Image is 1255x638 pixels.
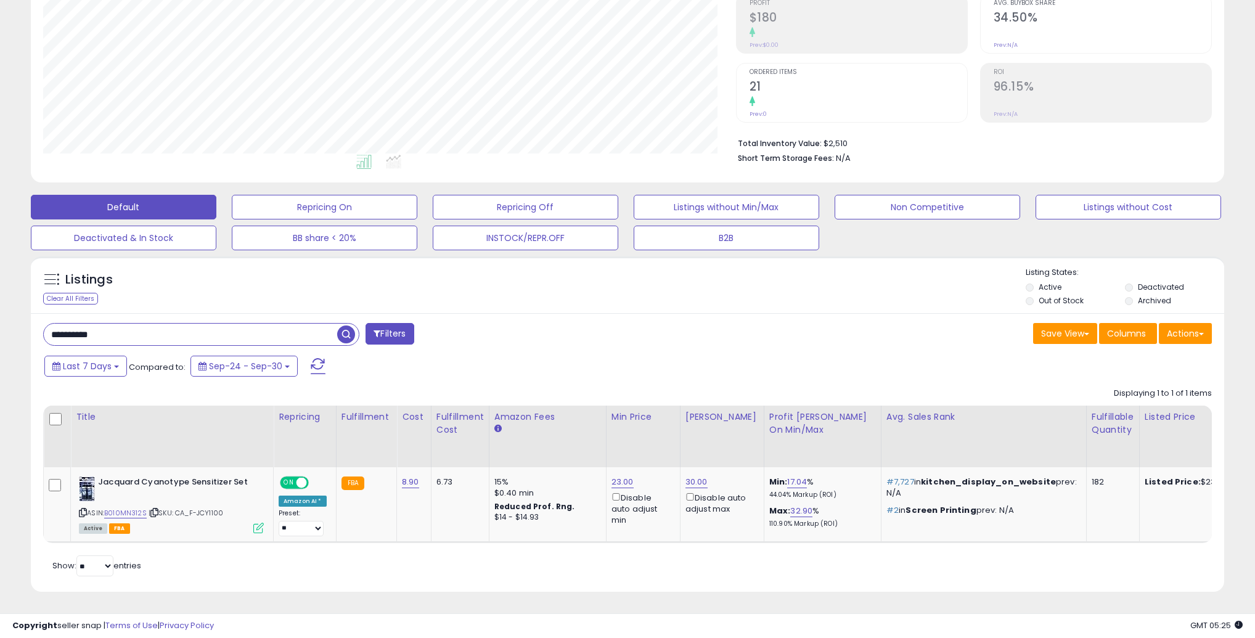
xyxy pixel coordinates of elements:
span: Compared to: [129,361,186,373]
span: 2025-10-8 05:25 GMT [1190,620,1243,631]
div: Title [76,411,268,423]
div: Profit [PERSON_NAME] on Min/Max [769,411,876,436]
li: $2,510 [738,135,1203,150]
button: Last 7 Days [44,356,127,377]
div: 15% [494,476,597,488]
div: Repricing [279,411,331,423]
p: Listing States: [1026,267,1224,279]
small: Amazon Fees. [494,423,502,435]
span: ON [281,477,296,488]
div: Listed Price [1145,411,1251,423]
div: $0.40 min [494,488,597,499]
label: Out of Stock [1039,295,1084,306]
div: Disable auto adjust max [685,491,754,515]
img: 517OO8h0yNL._SL40_.jpg [79,476,95,501]
b: Listed Price: [1145,476,1201,488]
button: Non Competitive [835,195,1020,219]
div: 182 [1092,476,1130,488]
button: INSTOCK/REPR.OFF [433,226,618,250]
div: % [769,476,872,499]
a: 30.00 [685,476,708,488]
div: Disable auto adjust min [611,491,671,526]
strong: Copyright [12,620,57,631]
div: $14 - $14.93 [494,512,597,523]
span: All listings currently available for purchase on Amazon [79,523,107,534]
p: 44.04% Markup (ROI) [769,491,872,499]
div: $23.94 [1145,476,1247,488]
button: Actions [1159,323,1212,344]
button: B2B [634,226,819,250]
button: Sep-24 - Sep-30 [190,356,298,377]
label: Active [1039,282,1061,292]
h2: $180 [750,10,967,27]
div: Preset: [279,509,327,537]
span: Show: entries [52,560,141,571]
div: ASIN: [79,476,264,533]
span: ROI [994,69,1211,76]
button: Filters [366,323,414,345]
small: Prev: 0 [750,110,767,118]
h5: Listings [65,271,113,288]
label: Archived [1138,295,1171,306]
button: Listings without Cost [1036,195,1221,219]
a: 8.90 [402,476,419,488]
span: #7,727 [886,476,914,488]
span: kitchen_display_on_website [921,476,1056,488]
span: Screen Printing [905,504,976,516]
b: Min: [769,476,788,488]
span: #2 [886,504,899,516]
div: Displaying 1 to 1 of 1 items [1114,388,1212,399]
div: Fulfillment Cost [436,411,484,436]
th: The percentage added to the cost of goods (COGS) that forms the calculator for Min & Max prices. [764,406,881,467]
small: Prev: N/A [994,41,1018,49]
button: Repricing On [232,195,417,219]
small: Prev: N/A [994,110,1018,118]
p: in prev: N/A [886,505,1077,516]
div: Fulfillable Quantity [1092,411,1134,436]
a: Terms of Use [105,620,158,631]
a: B010MN312S [104,508,147,518]
div: Clear All Filters [43,293,98,305]
button: Default [31,195,216,219]
p: 110.90% Markup (ROI) [769,520,872,528]
span: Last 7 Days [63,360,112,372]
b: Jacquard Cyanotype Sensitizer Set [98,476,248,491]
button: Deactivated & In Stock [31,226,216,250]
h2: 34.50% [994,10,1211,27]
label: Deactivated [1138,282,1184,292]
a: 17.04 [787,476,807,488]
small: FBA [341,476,364,490]
button: Repricing Off [433,195,618,219]
span: Sep-24 - Sep-30 [209,360,282,372]
div: 6.73 [436,476,480,488]
div: % [769,505,872,528]
a: 23.00 [611,476,634,488]
span: OFF [307,477,327,488]
small: Prev: $0.00 [750,41,779,49]
h2: 21 [750,80,967,96]
div: Min Price [611,411,675,423]
span: FBA [109,523,130,534]
a: Privacy Policy [160,620,214,631]
div: Amazon Fees [494,411,601,423]
b: Total Inventory Value: [738,138,822,149]
div: seller snap | | [12,620,214,632]
div: Amazon AI * [279,496,327,507]
span: N/A [836,152,851,164]
b: Max: [769,505,791,517]
button: Columns [1099,323,1157,344]
button: Save View [1033,323,1097,344]
a: 32.90 [790,505,812,517]
span: Columns [1107,327,1146,340]
div: Fulfillment [341,411,391,423]
b: Reduced Prof. Rng. [494,501,575,512]
b: Short Term Storage Fees: [738,153,834,163]
div: Avg. Sales Rank [886,411,1081,423]
span: Ordered Items [750,69,967,76]
div: [PERSON_NAME] [685,411,759,423]
h2: 96.15% [994,80,1211,96]
button: BB share < 20% [232,226,417,250]
div: Cost [402,411,426,423]
button: Listings without Min/Max [634,195,819,219]
p: in prev: N/A [886,476,1077,499]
